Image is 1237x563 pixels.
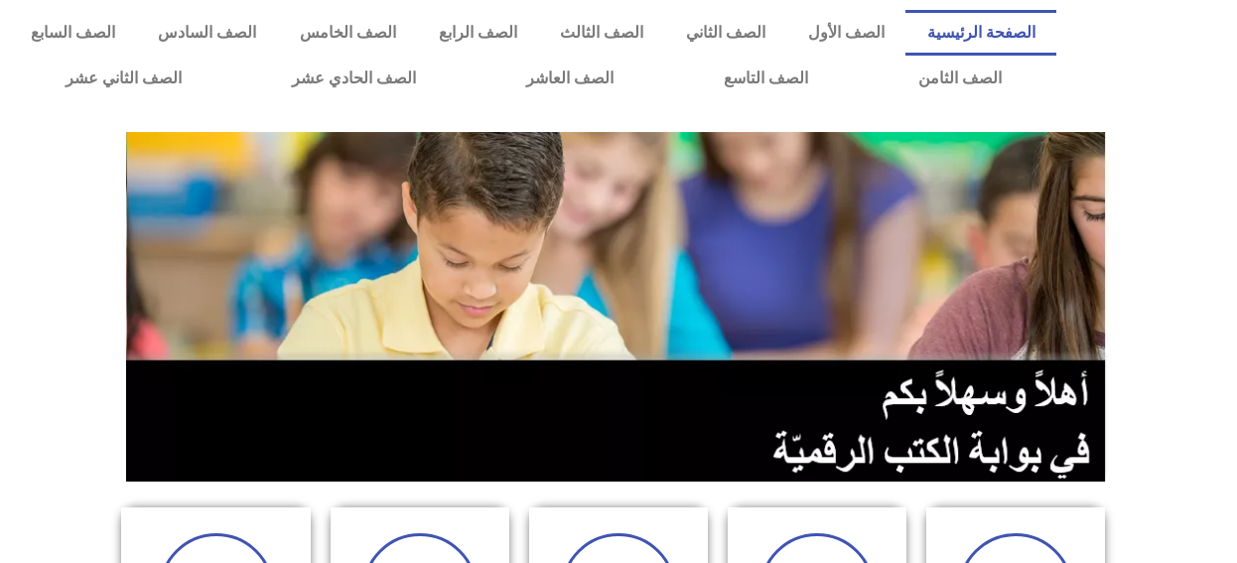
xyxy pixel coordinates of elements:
a: الصف الخامس [278,10,417,56]
a: الصف الحادي عشر [236,56,471,101]
a: الصف الرابع [417,10,538,56]
a: الصفحة الرئيسية [905,10,1056,56]
a: الصف العاشر [471,56,668,101]
a: الصف الثالث [538,10,664,56]
a: الصف السادس [137,10,278,56]
a: الصف الأول [786,10,905,56]
a: الصف السابع [10,10,137,56]
a: الصف الثاني عشر [10,56,236,101]
a: الصف التاسع [668,56,863,101]
a: الصف الثاني [664,10,786,56]
a: الصف الثامن [863,56,1056,101]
